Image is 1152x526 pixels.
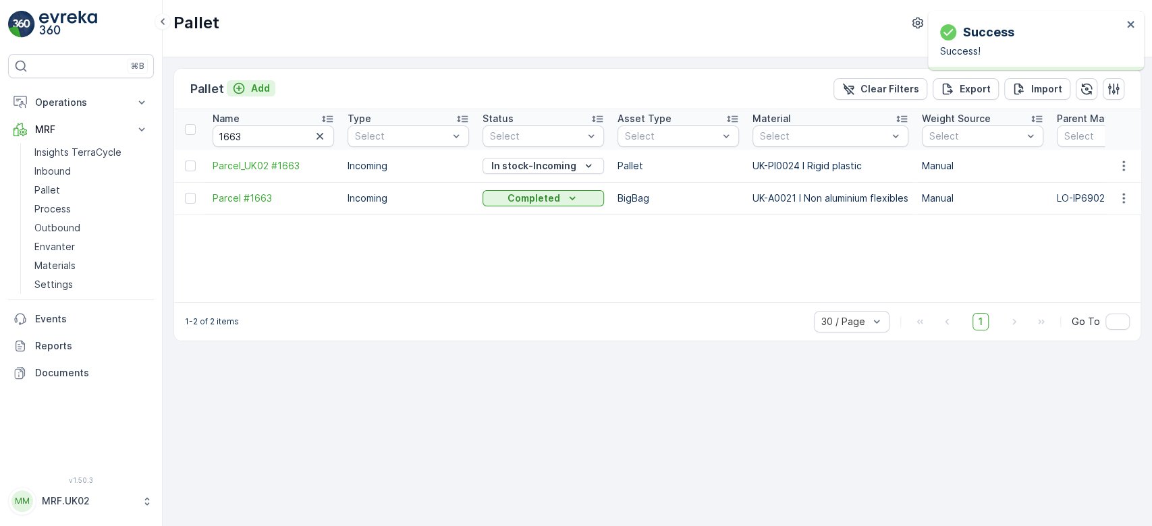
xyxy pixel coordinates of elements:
p: Manual [922,159,1043,173]
a: Events [8,305,154,332]
p: Type [348,112,371,125]
p: Settings [34,278,73,291]
p: Success! [940,45,1122,58]
button: Operations [8,89,154,116]
p: Pallet [34,183,60,197]
p: Select [760,129,887,143]
a: Materials [29,256,154,275]
p: MRF [35,123,127,136]
p: Select [929,129,1022,143]
span: 1 [972,313,989,330]
button: MRF [8,116,154,143]
a: Parcel #1663 [213,192,334,205]
p: Material [752,112,791,125]
p: Select [490,129,583,143]
p: Asset Type [618,112,671,125]
p: Completed [508,192,560,205]
p: Select [625,129,718,143]
button: Clear Filters [833,78,927,100]
p: Events [35,312,148,326]
div: Toggle Row Selected [185,160,196,171]
p: Pallet [190,80,224,98]
p: Import [1031,82,1062,96]
a: Parcel_UK02 #1663 [213,159,334,173]
p: Operations [35,96,127,109]
p: UK-A0021 I Non aluminium flexibles [752,192,908,205]
p: Envanter [34,240,75,254]
button: In stock-Incoming [483,158,604,174]
p: Incoming [348,192,469,205]
p: Materials [34,259,76,272]
div: MM [11,490,33,512]
a: Outbound [29,218,154,237]
p: Weight Source [922,112,991,125]
p: Reports [35,339,148,353]
p: Status [483,112,514,125]
p: Documents [35,366,148,380]
p: MRF.UK02 [42,494,135,508]
p: In stock-Incoming [491,159,576,173]
a: Reports [8,332,154,359]
p: Add [251,82,270,95]
p: Success [963,23,1014,42]
a: Pallet [29,181,154,200]
p: Outbound [34,221,80,235]
button: Add [227,80,275,96]
button: Export [933,78,999,100]
span: v 1.50.3 [8,476,154,484]
a: Documents [8,359,154,386]
button: Import [1004,78,1070,100]
p: Inbound [34,165,71,178]
p: 1-2 of 2 items [185,316,239,327]
p: Pallet [173,12,219,34]
p: Incoming [348,159,469,173]
div: Toggle Row Selected [185,193,196,204]
p: Clear Filters [860,82,919,96]
img: logo_light-DOdMpM7g.png [39,11,97,38]
button: Completed [483,190,604,206]
img: logo [8,11,35,38]
p: Select [355,129,448,143]
p: ⌘B [131,61,144,71]
a: Settings [29,275,154,294]
p: Name [213,112,240,125]
button: MMMRF.UK02 [8,487,154,515]
a: Insights TerraCycle [29,143,154,162]
a: Process [29,200,154,218]
p: Manual [922,192,1043,205]
p: Process [34,202,71,216]
button: close [1126,19,1136,32]
input: Search [213,125,334,147]
p: Export [960,82,991,96]
a: Inbound [29,162,154,181]
p: Insights TerraCycle [34,146,121,159]
a: Envanter [29,237,154,256]
p: Pallet [618,159,739,173]
span: Go To [1072,315,1100,328]
p: BigBag [618,192,739,205]
p: UK-PI0024 I Rigid plastic [752,159,908,173]
p: Parent Materials [1057,112,1134,125]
